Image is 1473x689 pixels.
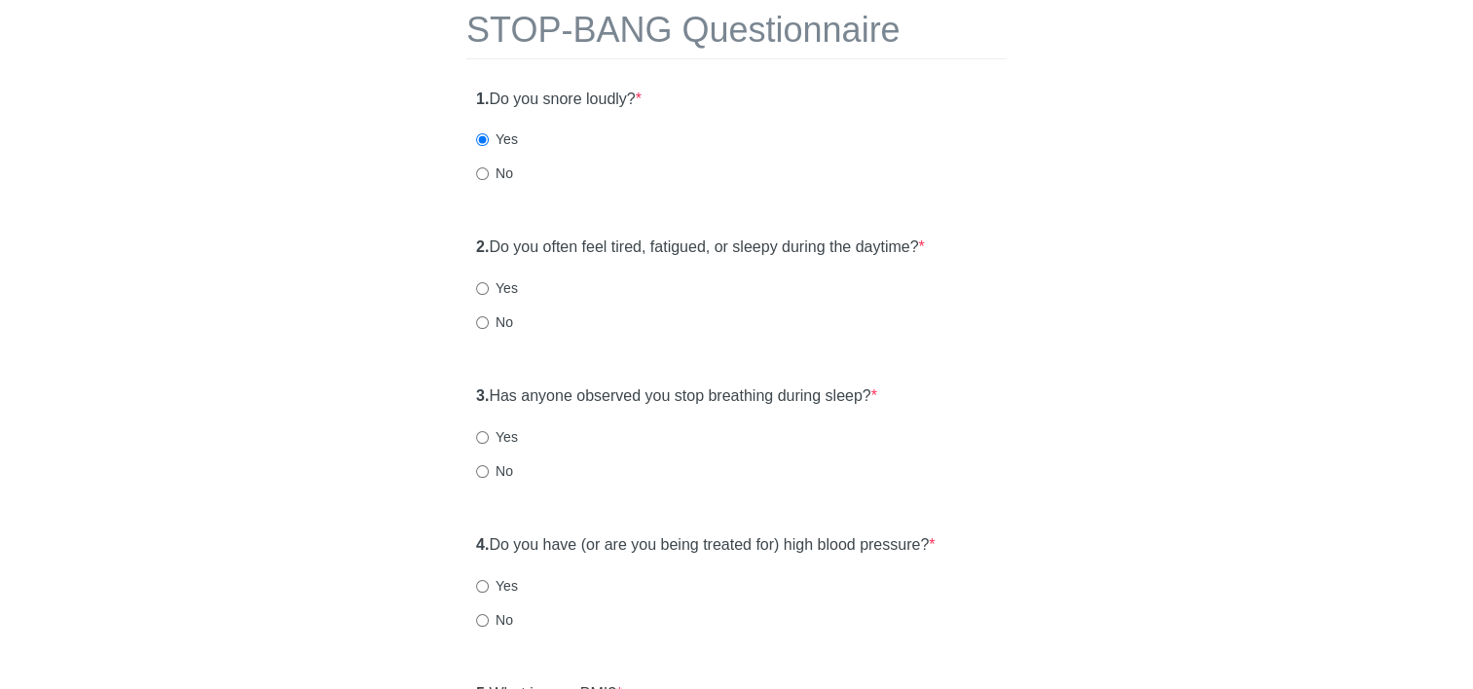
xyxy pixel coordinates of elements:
[476,91,489,107] strong: 1.
[476,312,513,332] label: No
[476,167,489,180] input: No
[476,427,518,447] label: Yes
[476,89,642,111] label: Do you snore loudly?
[476,387,489,404] strong: 3.
[476,282,489,295] input: Yes
[466,11,1007,59] h1: STOP-BANG Questionnaire
[476,534,935,557] label: Do you have (or are you being treated for) high blood pressure?
[476,385,877,408] label: Has anyone observed you stop breathing during sleep?
[476,610,513,630] label: No
[476,461,513,481] label: No
[476,236,925,259] label: Do you often feel tired, fatigued, or sleepy during the daytime?
[476,580,489,593] input: Yes
[476,614,489,627] input: No
[476,431,489,444] input: Yes
[476,465,489,478] input: No
[476,576,518,596] label: Yes
[476,133,489,146] input: Yes
[476,278,518,298] label: Yes
[476,238,489,255] strong: 2.
[476,163,513,183] label: No
[476,316,489,329] input: No
[476,129,518,149] label: Yes
[476,536,489,553] strong: 4.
